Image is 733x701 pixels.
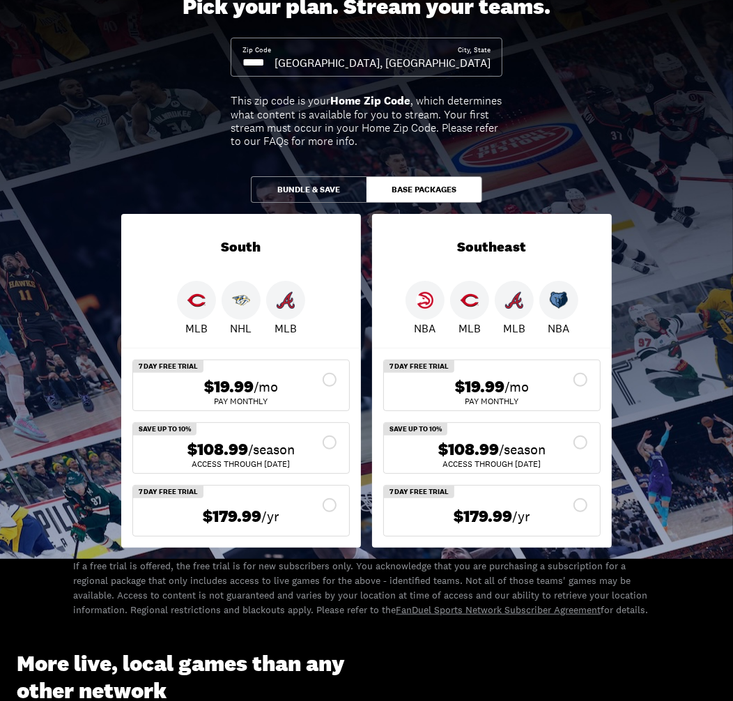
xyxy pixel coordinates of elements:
[396,603,601,616] a: FanDuel Sports Network Subscriber Agreement
[275,55,491,70] div: [GEOGRAPHIC_DATA], [GEOGRAPHIC_DATA]
[384,486,454,498] div: 7 Day Free Trial
[458,45,491,55] div: City, State
[505,291,523,309] img: Braves
[415,320,436,337] p: NBA
[438,440,499,460] span: $108.99
[366,176,482,203] button: Base Packages
[231,94,502,148] div: This zip code is your , which determines what content is available for you to stream. Your first ...
[242,45,271,55] div: Zip Code
[204,377,254,397] span: $19.99
[121,214,361,281] div: South
[504,377,529,396] span: /mo
[248,440,295,459] span: /season
[548,320,570,337] p: NBA
[372,214,612,281] div: Southeast
[185,320,208,337] p: MLB
[454,507,512,527] span: $179.99
[503,320,525,337] p: MLB
[203,507,261,527] span: $179.99
[384,423,447,436] div: Save Up To 10%
[458,320,481,337] p: MLB
[187,291,206,309] img: Reds
[499,440,546,459] span: /season
[277,291,295,309] img: Braves
[416,291,434,309] img: Hawks
[133,423,196,436] div: Save Up To 10%
[251,176,366,203] button: Bundle & Save
[461,291,479,309] img: Reds
[232,291,250,309] img: Predators
[73,559,660,617] p: If a free trial is offered, the free trial is for new subscribers only. You acknowledge that you ...
[187,440,248,460] span: $108.99
[133,486,203,498] div: 7 Day Free Trial
[254,377,278,396] span: /mo
[144,460,338,468] div: ACCESS THROUGH [DATE]
[144,397,338,406] div: Pay Monthly
[275,320,297,337] p: MLB
[512,507,530,526] span: /yr
[395,397,589,406] div: Pay Monthly
[261,507,279,526] span: /yr
[550,291,568,309] img: Grizzlies
[384,360,454,373] div: 7 Day Free Trial
[133,360,203,373] div: 7 Day Free Trial
[231,320,252,337] p: NHL
[455,377,504,397] span: $19.99
[395,460,589,468] div: ACCESS THROUGH [DATE]
[330,93,410,108] b: Home Zip Code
